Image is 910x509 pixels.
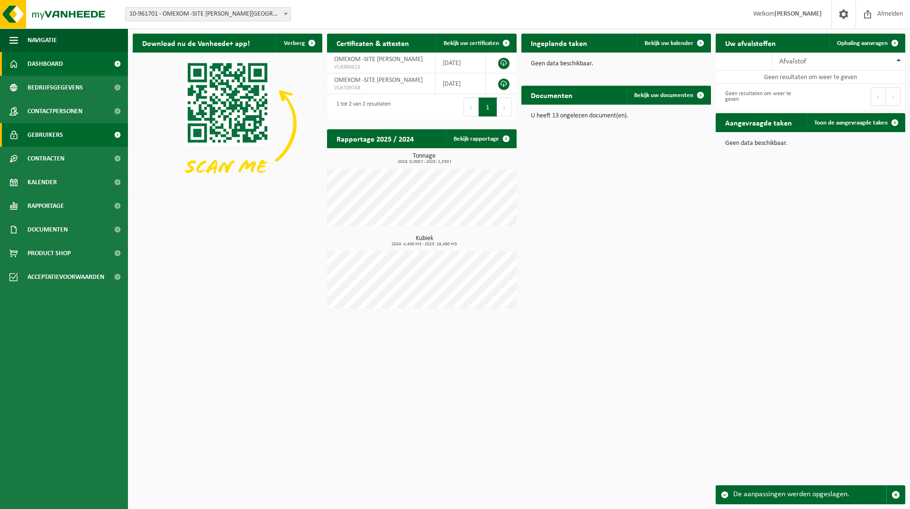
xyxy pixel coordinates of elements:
[837,40,888,46] span: Ophaling aanvragen
[27,123,63,147] span: Gebruikers
[521,86,582,104] h2: Documenten
[774,10,822,18] strong: [PERSON_NAME]
[334,84,428,92] span: VLA709748
[531,61,701,67] p: Geen data beschikbaar.
[716,113,801,132] h2: Aangevraagde taken
[27,218,68,241] span: Documenten
[497,98,512,116] button: Next
[27,194,64,218] span: Rapportage
[627,86,710,105] a: Bekijk uw documenten
[133,53,322,195] img: Download de VHEPlus App
[125,7,291,21] span: 10-961701 - OMEXOM -SITE ELIA LINT - LIER
[327,129,423,148] h2: Rapportage 2025 / 2024
[332,153,517,164] h3: Tonnage
[733,486,886,504] div: De aanpassingen werden opgeslagen.
[521,34,597,52] h2: Ingeplande taken
[637,34,710,53] a: Bekijk uw kalender
[436,53,486,73] td: [DATE]
[27,241,71,265] span: Product Shop
[446,129,516,148] a: Bekijk rapportage
[334,63,428,71] span: VLA904613
[27,76,83,99] span: Bedrijfsgegevens
[531,113,701,119] p: U heeft 13 ongelezen document(en).
[27,170,57,194] span: Kalender
[334,56,423,63] span: OMEXOM -SITE [PERSON_NAME]
[814,120,888,126] span: Toon de aangevraagde taken
[720,86,806,107] div: Geen resultaten om weer te geven
[332,235,517,247] h3: Kubiek
[436,34,516,53] a: Bekijk uw certificaten
[27,147,64,170] span: Contracten
[886,87,901,106] button: Next
[126,8,291,21] span: 10-961701 - OMEXOM -SITE ELIA LINT - LIER
[436,73,486,94] td: [DATE]
[284,40,305,46] span: Verberg
[27,52,63,76] span: Dashboard
[716,71,905,84] td: Geen resultaten om weer te geven
[276,34,321,53] button: Verberg
[479,98,497,116] button: 1
[464,98,479,116] button: Previous
[332,97,391,117] div: 1 tot 2 van 2 resultaten
[645,40,693,46] span: Bekijk uw kalender
[334,77,423,84] span: OMEXOM -SITE [PERSON_NAME]
[327,34,419,52] h2: Certificaten & attesten
[133,34,259,52] h2: Download nu de Vanheede+ app!
[444,40,499,46] span: Bekijk uw certificaten
[716,34,785,52] h2: Uw afvalstoffen
[27,28,57,52] span: Navigatie
[332,242,517,247] span: 2024: 4,400 m3 - 2025: 18,480 m3
[634,92,693,98] span: Bekijk uw documenten
[332,160,517,164] span: 2024: 0,000 t - 2025: 1,030 t
[725,140,896,147] p: Geen data beschikbaar.
[27,265,104,289] span: Acceptatievoorwaarden
[807,113,904,132] a: Toon de aangevraagde taken
[871,87,886,106] button: Previous
[27,99,82,123] span: Contactpersonen
[779,58,806,65] span: Afvalstof
[829,34,904,53] a: Ophaling aanvragen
